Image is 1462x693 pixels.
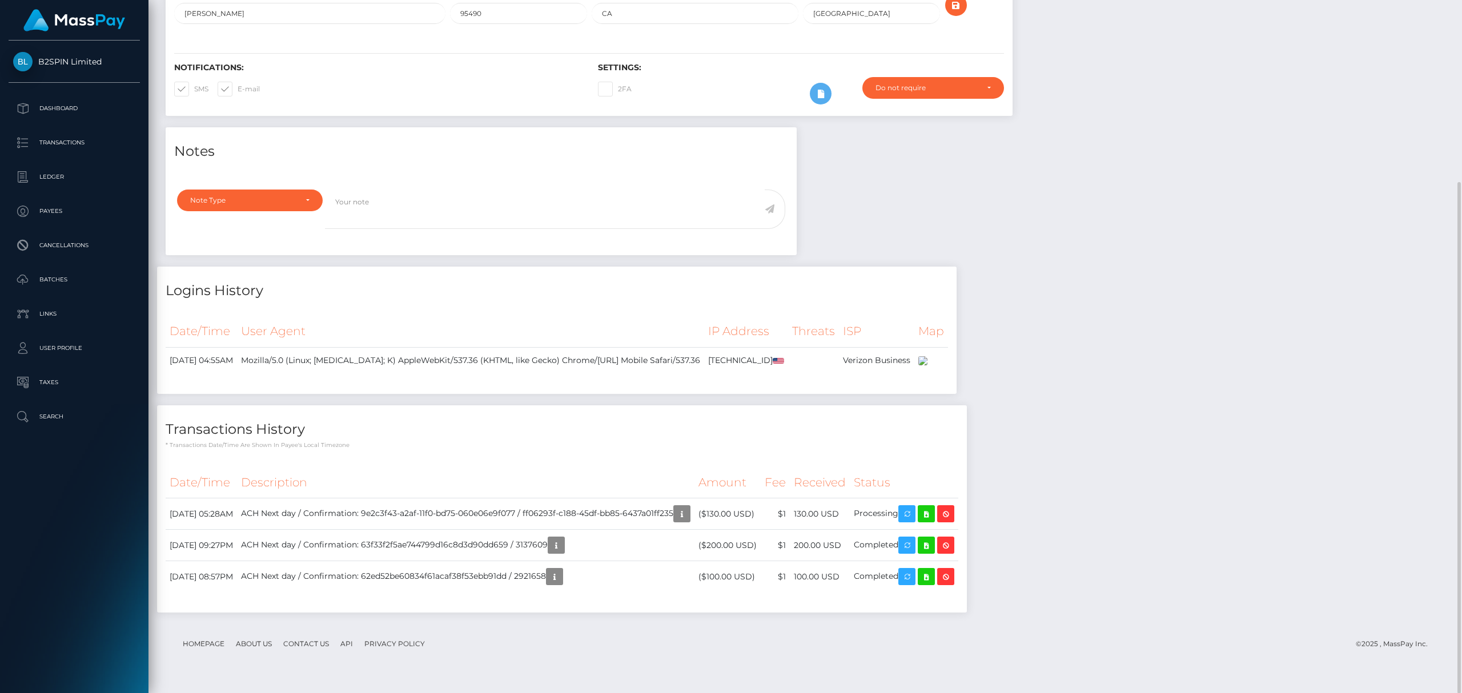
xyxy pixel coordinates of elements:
[704,316,788,347] th: IP Address
[13,340,135,357] p: User Profile
[9,163,140,191] a: Ledger
[788,316,839,347] th: Threats
[9,128,140,157] a: Transactions
[854,475,890,489] mh: Status
[9,334,140,362] a: User Profile
[790,561,850,593] td: 100.00 USD
[237,316,704,347] th: User Agent
[862,77,1004,99] button: Do not require
[166,530,237,561] td: [DATE] 09:27PM
[790,530,850,561] td: 200.00 USD
[336,635,358,652] a: API
[694,530,761,561] td: ($200.00 USD)
[694,467,761,498] th: Amount
[13,134,135,151] p: Transactions
[839,316,914,347] th: ISP
[166,316,237,347] th: Date/Time
[23,9,125,31] img: MassPay Logo
[13,408,135,425] p: Search
[190,196,296,205] div: Note Type
[875,83,978,92] div: Do not require
[850,561,958,593] td: Completed
[9,368,140,397] a: Taxes
[9,265,140,294] a: Batches
[850,530,958,561] td: Completed
[13,168,135,186] p: Ledger
[1356,638,1436,650] div: © 2025 , MassPay Inc.
[237,530,694,561] td: ACH Next day / Confirmation: 63f33f2f5ae744799d16c8d3d90dd659 / 3137609
[13,100,135,117] p: Dashboard
[13,305,135,323] p: Links
[694,498,761,530] td: ($130.00 USD)
[174,142,788,162] h4: Notes
[773,358,784,364] img: us.png
[839,347,914,373] td: Verizon Business
[9,231,140,260] a: Cancellations
[231,635,276,652] a: About Us
[790,498,850,530] td: 130.00 USD
[761,498,790,530] td: $1
[9,402,140,431] a: Search
[279,635,334,652] a: Contact Us
[704,347,788,373] td: [TECHNICAL_ID]
[237,347,704,373] td: Mozilla/5.0 (Linux; [MEDICAL_DATA]; K) AppleWebKit/537.36 (KHTML, like Gecko) Chrome/[URL] Mobile...
[237,467,694,498] th: Description
[761,530,790,561] td: $1
[761,467,790,498] th: Fee
[598,82,632,96] label: 2FA
[9,57,140,67] span: B2SPIN Limited
[13,203,135,220] p: Payees
[914,316,948,347] th: Map
[13,237,135,254] p: Cancellations
[166,347,237,373] td: [DATE] 04:55AM
[9,197,140,225] a: Payees
[360,635,429,652] a: Privacy Policy
[218,82,260,96] label: E-mail
[174,82,208,96] label: SMS
[918,356,927,365] img: 200x100
[761,561,790,593] td: $1
[850,498,958,530] td: Processing
[790,467,850,498] th: Received
[166,467,237,498] th: Date/Time
[9,300,140,328] a: Links
[166,420,958,440] h4: Transactions History
[598,63,1005,72] h6: Settings:
[13,52,33,71] img: B2SPIN Limited
[166,441,958,449] p: * Transactions date/time are shown in payee's local timezone
[13,271,135,288] p: Batches
[177,190,323,211] button: Note Type
[694,561,761,593] td: ($100.00 USD)
[166,498,237,530] td: [DATE] 05:28AM
[178,635,229,652] a: Homepage
[166,281,948,301] h4: Logins History
[237,498,694,530] td: ACH Next day / Confirmation: 9e2c3f43-a2af-11f0-bd75-060e06e9f077 / ff06293f-c188-45df-bb85-6437a...
[166,561,237,593] td: [DATE] 08:57PM
[9,94,140,123] a: Dashboard
[13,374,135,391] p: Taxes
[237,561,694,593] td: ACH Next day / Confirmation: 62ed52be60834f61acaf38f53ebb91dd / 2921658
[174,63,581,72] h6: Notifications:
